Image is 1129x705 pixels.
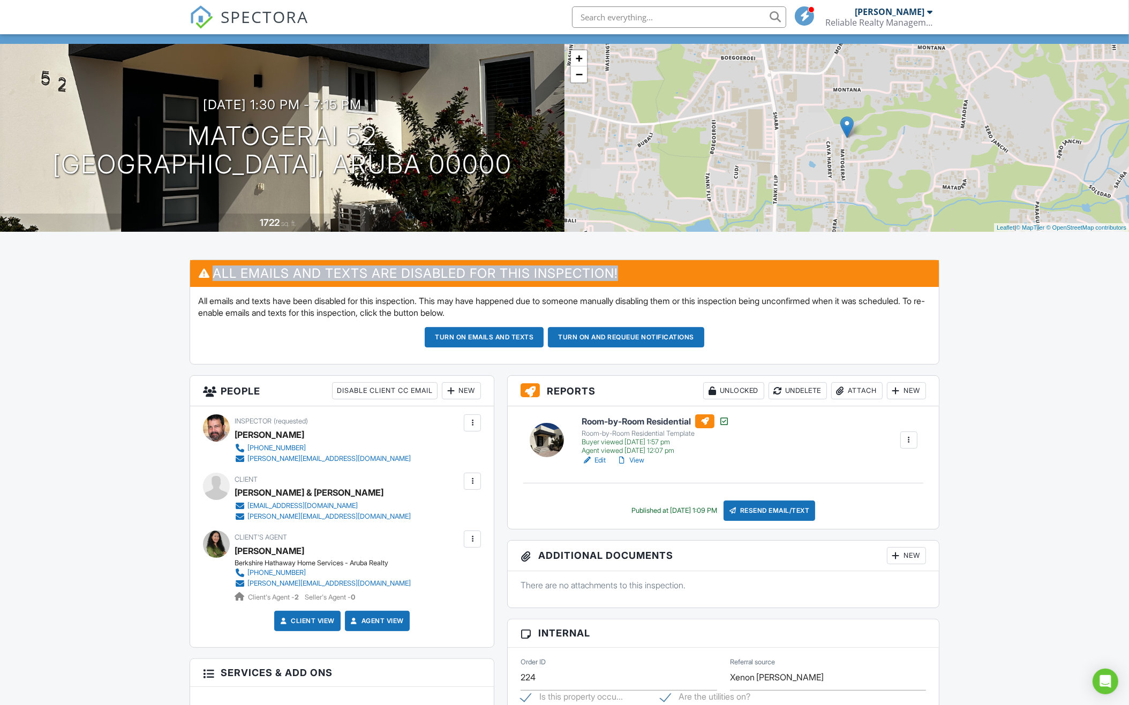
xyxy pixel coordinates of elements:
[572,6,786,28] input: Search everything...
[994,223,1129,232] div: |
[247,568,306,577] div: [PHONE_NUMBER]
[582,414,729,455] a: Room-by-Room Residential Room-by-Room Residential Template Buyer viewed [DATE] 1:57 pm Agent view...
[235,511,411,522] a: [PERSON_NAME][EMAIL_ADDRESS][DOMAIN_NAME]
[235,501,411,511] a: [EMAIL_ADDRESS][DOMAIN_NAME]
[582,438,729,446] div: Buyer viewed [DATE] 1:57 pm
[235,567,411,578] a: [PHONE_NUMBER]
[203,97,362,112] h3: [DATE] 1:30 pm - 7:15 pm
[305,593,355,601] span: Seller's Agent -
[247,512,411,521] div: [PERSON_NAME][EMAIL_ADDRESS][DOMAIN_NAME]
[1093,669,1118,694] div: Open Intercom Messenger
[235,543,304,559] a: [PERSON_NAME]
[274,417,308,425] span: (requested)
[582,429,729,438] div: Room-by-Room Residential Template
[831,382,883,399] div: Attach
[235,559,419,567] div: Berkshire Hathaway Home Services - Aruba Realty
[660,692,751,705] label: Are the utilities on?
[235,417,272,425] span: Inspector
[198,295,931,319] p: All emails and texts have been disabled for this inspection. This may have happened due to someon...
[278,616,335,626] a: Client View
[349,616,404,626] a: Agent View
[582,414,729,428] h6: Room-by-Room Residential
[425,327,544,347] button: Turn on emails and texts
[1047,224,1126,231] a: © OpenStreetMap contributors
[190,14,308,37] a: SPECTORA
[247,454,411,463] div: [PERSON_NAME][EMAIL_ADDRESS][DOMAIN_NAME]
[190,376,494,406] h3: People
[247,444,306,452] div: [PHONE_NUMBER]
[351,593,355,601] strong: 0
[235,475,258,483] span: Client
[260,217,280,228] div: 1722
[235,578,411,589] a: [PERSON_NAME][EMAIL_ADDRESS][DOMAIN_NAME]
[52,122,512,179] h1: Matogerai 52 [GEOGRAPHIC_DATA], Aruba 00000
[730,657,776,667] label: Referral source
[997,224,1014,231] a: Leaflet
[442,382,481,399] div: New
[332,382,438,399] div: Disable Client CC Email
[769,382,827,399] div: Undelete
[508,376,939,406] h3: Reports
[631,506,717,515] div: Published at [DATE] 1:09 PM
[235,443,411,453] a: [PHONE_NUMBER]
[703,382,764,399] div: Unlocked
[855,6,924,17] div: [PERSON_NAME]
[295,593,299,601] strong: 2
[247,502,358,510] div: [EMAIL_ADDRESS][DOMAIN_NAME]
[616,455,644,466] a: View
[221,5,308,28] span: SPECTORA
[190,659,494,687] h3: Services & Add ons
[548,327,704,347] button: Turn on and Requeue Notifications
[508,619,939,647] h3: Internal
[190,260,939,286] h3: All emails and texts are disabled for this inspection!
[571,66,587,82] a: Zoom out
[582,446,729,455] div: Agent viewed [DATE] 12:07 pm
[724,501,816,521] div: Resend Email/Text
[521,657,546,667] label: Order ID
[825,17,932,28] div: Reliable Realty Management Services
[247,579,411,588] div: [PERSON_NAME][EMAIL_ADDRESS][DOMAIN_NAME]
[521,692,623,705] label: Is this property occupied?
[190,5,213,29] img: The Best Home Inspection Software - Spectora
[235,427,304,443] div: [PERSON_NAME]
[571,50,587,66] a: Zoom in
[582,455,606,466] a: Edit
[887,547,926,564] div: New
[508,541,939,571] h3: Additional Documents
[235,533,287,541] span: Client's Agent
[521,579,926,591] p: There are no attachments to this inspection.
[1016,224,1045,231] a: © MapTiler
[281,219,296,228] span: sq. ft.
[235,453,411,464] a: [PERSON_NAME][EMAIL_ADDRESS][DOMAIN_NAME]
[248,593,300,601] span: Client's Agent -
[235,484,383,501] div: [PERSON_NAME] & [PERSON_NAME]
[887,382,926,399] div: New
